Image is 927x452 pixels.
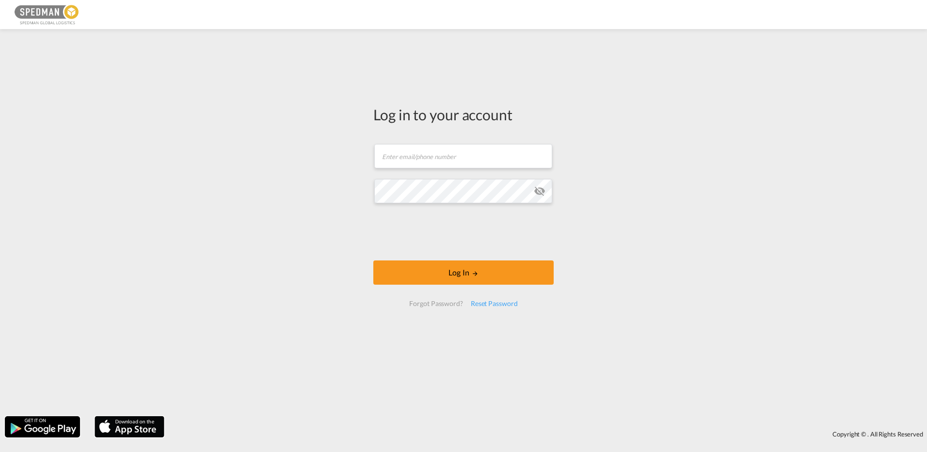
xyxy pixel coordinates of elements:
[373,260,554,285] button: LOGIN
[4,415,81,438] img: google.png
[15,4,80,26] img: c12ca350ff1b11efb6b291369744d907.png
[390,213,537,251] iframe: reCAPTCHA
[373,104,554,125] div: Log in to your account
[94,415,165,438] img: apple.png
[374,144,552,168] input: Enter email/phone number
[169,426,927,442] div: Copyright © . All Rights Reserved
[467,295,522,312] div: Reset Password
[405,295,466,312] div: Forgot Password?
[534,185,545,197] md-icon: icon-eye-off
